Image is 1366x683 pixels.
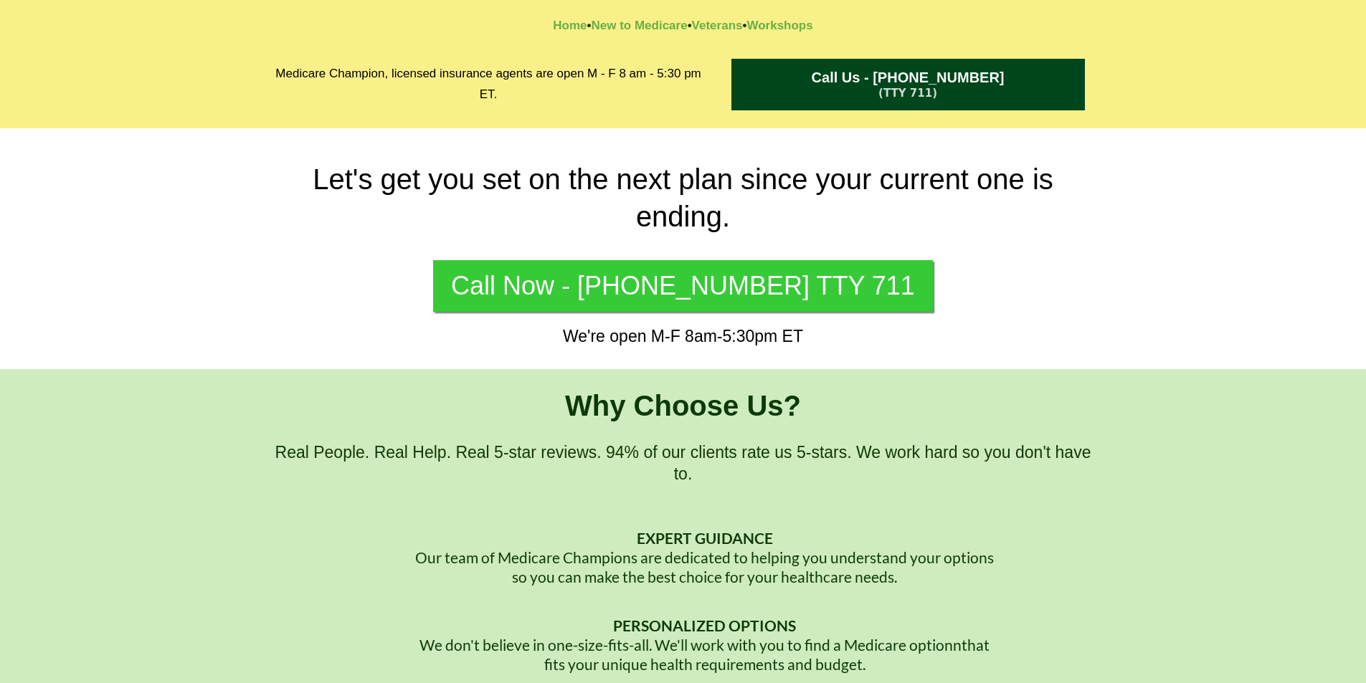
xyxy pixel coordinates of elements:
strong: • [688,19,692,32]
a: Call Now - 1-833-344-4981 TTY 711 [433,260,933,312]
h2: We're open M-F 8am-5:30pm ET [267,326,1099,348]
span: Call Now - [PHONE_NUMBER] TTY 711 [451,271,915,301]
strong: • [587,19,592,32]
h2: Real People. Real Help. Real 5-star reviews. 94% of our clients rate us 5-stars. We work hard so ... [267,442,1099,485]
strong: PERSONALIZED OPTIONS [613,616,796,634]
p: Our team of Medicare Champions are dedicated to helping you understand your options [314,548,1096,567]
a: Home [553,19,587,32]
p: so you can make the best choice for your healthcare needs. [314,567,1096,586]
a: New to Medicare [591,19,687,32]
a: Workshops [746,19,812,32]
strong: EXPERT GUIDANCE [637,529,773,547]
span: Call Us - [PHONE_NUMBER] [812,70,1005,86]
p: We don't believe in one-size-fits-all. We'll work with you to find a Medicare optionnthat [314,635,1096,654]
h2: Medicare Champion, licensed insurance agents are open M - F 8 am - 5:30 pm ET. [267,64,710,105]
strong: • [742,19,746,32]
a: Call Us - 1-833-344-4981 (TTY 711) [731,59,1085,110]
span: (TTY 711) [878,87,937,100]
h2: Let's get you set on the next plan since your current one is ending. [267,161,1099,235]
a: Veterans [692,19,743,32]
h1: Why Choose Us? [267,387,1099,424]
p: fits your unique health requirements and budget. [314,654,1096,674]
